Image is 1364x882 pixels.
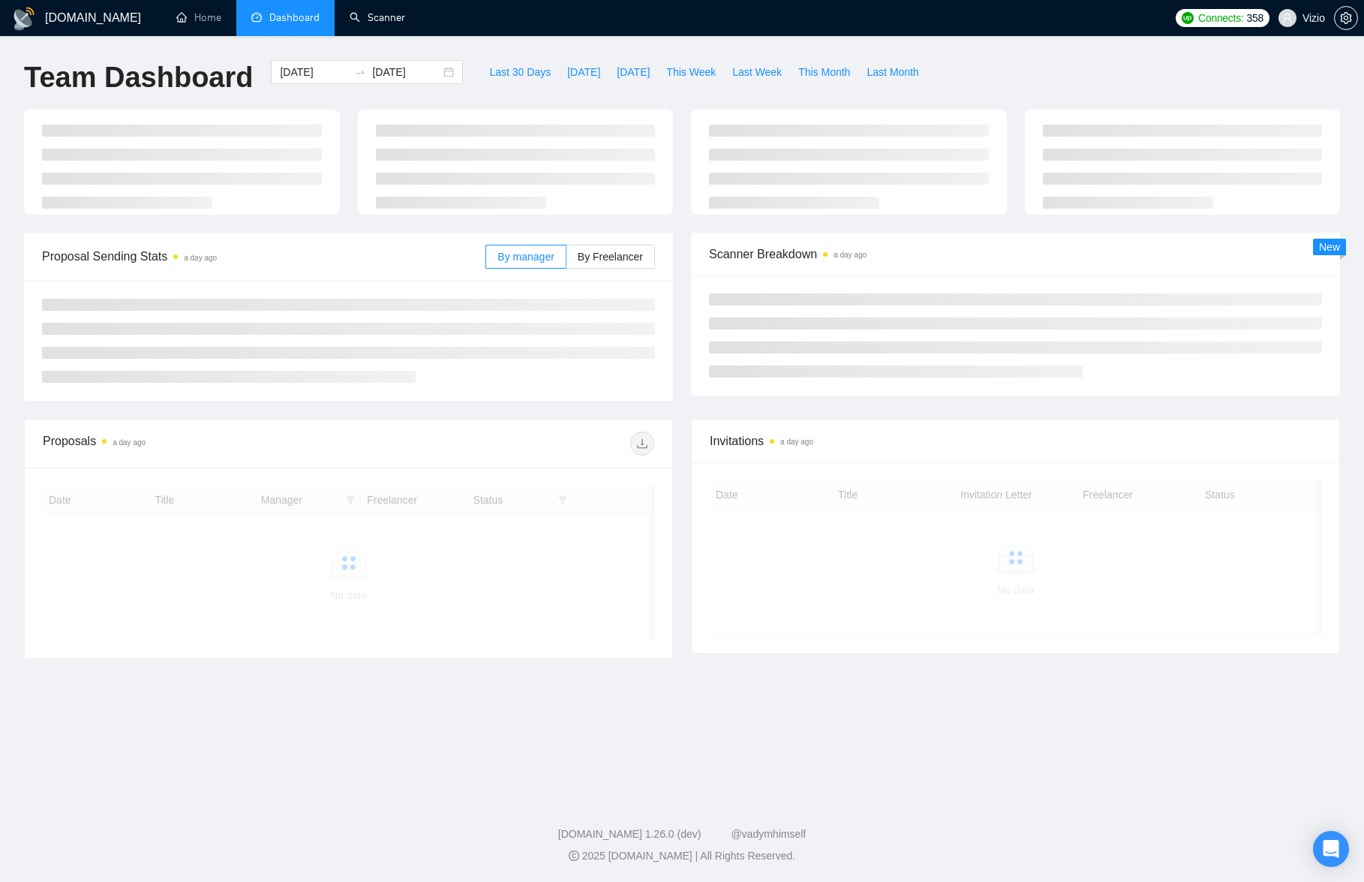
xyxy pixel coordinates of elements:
[724,60,790,84] button: Last Week
[567,64,600,80] span: [DATE]
[558,828,702,840] a: [DOMAIN_NAME] 1.26.0 (dev)
[559,60,608,84] button: [DATE]
[350,11,405,24] a: searchScanner
[1246,10,1263,26] span: 358
[1334,12,1358,24] a: setting
[43,432,349,456] div: Proposals
[858,60,927,84] button: Last Month
[1313,831,1349,867] div: Open Intercom Messenger
[732,64,782,80] span: Last Week
[12,7,36,31] img: logo
[269,11,320,24] span: Dashboard
[24,60,253,95] h1: Team Dashboard
[1319,241,1340,253] span: New
[184,254,217,262] time: a day ago
[709,245,1322,263] span: Scanner Breakdown
[578,251,643,263] span: By Freelancer
[617,64,650,80] span: [DATE]
[489,64,551,80] span: Last 30 Days
[354,66,366,78] span: to
[176,11,221,24] a: homeHome
[666,64,716,80] span: This Week
[251,12,262,23] span: dashboard
[1334,6,1358,30] button: setting
[780,438,813,446] time: a day ago
[798,64,850,80] span: This Month
[42,247,485,266] span: Proposal Sending Stats
[834,251,867,259] time: a day ago
[658,60,724,84] button: This Week
[113,438,146,447] time: a day ago
[372,64,440,80] input: End date
[731,828,806,840] a: @vadymhimself
[1182,12,1194,24] img: upwork-logo.png
[1198,10,1243,26] span: Connects:
[497,251,554,263] span: By manager
[354,66,366,78] span: swap-right
[12,848,1352,864] div: 2025 [DOMAIN_NAME] | All Rights Reserved.
[790,60,858,84] button: This Month
[867,64,918,80] span: Last Month
[710,432,1321,450] span: Invitations
[280,64,348,80] input: Start date
[1335,12,1357,24] span: setting
[1282,13,1293,23] span: user
[481,60,559,84] button: Last 30 Days
[569,850,579,861] span: copyright
[608,60,658,84] button: [DATE]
